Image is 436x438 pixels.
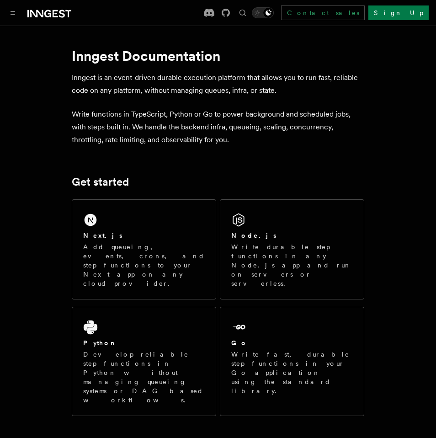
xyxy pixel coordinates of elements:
p: Develop reliable step functions in Python without managing queueing systems or DAG based workflows. [83,350,205,405]
p: Write functions in TypeScript, Python or Go to power background and scheduled jobs, with steps bu... [72,108,364,146]
p: Write fast, durable step functions in your Go application using the standard library. [231,350,353,395]
p: Write durable step functions in any Node.js app and run on servers or serverless. [231,242,353,288]
h2: Next.js [83,231,122,240]
h1: Inngest Documentation [72,48,364,64]
p: Inngest is an event-driven durable execution platform that allows you to run fast, reliable code ... [72,71,364,97]
a: Next.jsAdd queueing, events, crons, and step functions to your Next app on any cloud provider. [72,199,216,299]
a: PythonDevelop reliable step functions in Python without managing queueing systems or DAG based wo... [72,307,216,416]
h2: Node.js [231,231,276,240]
p: Add queueing, events, crons, and step functions to your Next app on any cloud provider. [83,242,205,288]
a: Get started [72,176,129,188]
a: Node.jsWrite durable step functions in any Node.js app and run on servers or serverless. [220,199,364,299]
a: Contact sales [281,5,365,20]
button: Toggle dark mode [252,7,274,18]
h2: Python [83,338,117,347]
a: Sign Up [368,5,429,20]
h2: Go [231,338,248,347]
a: GoWrite fast, durable step functions in your Go application using the standard library. [220,307,364,416]
button: Find something... [237,7,248,18]
button: Toggle navigation [7,7,18,18]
